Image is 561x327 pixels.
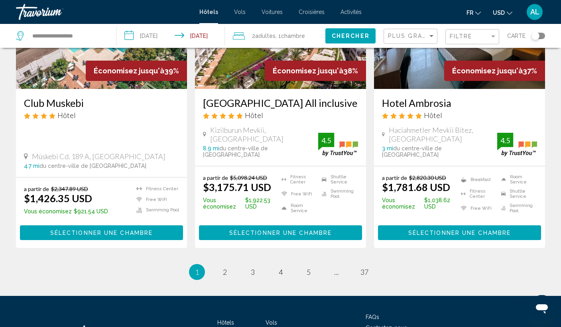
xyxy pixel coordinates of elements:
button: Sélectionner une chambre [378,225,541,240]
div: 5 star Hotel [382,111,537,120]
ins: $1,781.68 USD [382,181,450,193]
div: 4.5 [497,136,513,145]
span: Plus grandes économies [388,33,483,39]
li: Fitness Center [132,185,179,192]
li: Free WiFi [457,203,497,213]
li: Swimming Pool [497,203,537,213]
li: Room Service [497,174,537,185]
h3: [GEOGRAPHIC_DATA] All inclusive [203,97,358,109]
span: Sélectionner une chambre [50,230,153,236]
a: Travorium [16,4,191,20]
span: Hôtel [245,111,263,120]
img: trustyou-badge.svg [318,133,358,156]
span: 2 [223,268,227,276]
span: a partir de [24,185,49,192]
img: trustyou-badge.svg [497,133,537,156]
div: 5 star Hotel [203,111,358,120]
span: Vous économisez [382,197,422,210]
button: Check-in date: Aug 28, 2025 Check-out date: Sep 4, 2025 [116,24,225,48]
li: Free WiFi [132,196,179,203]
span: 8.9 mi [203,145,219,152]
p: $1,922.53 USD [203,197,278,210]
ins: $3,175.71 USD [203,181,271,193]
button: Filter [445,29,499,45]
del: $2,820.30 USD [409,174,446,181]
span: du centre-ville de [GEOGRAPHIC_DATA] [382,145,442,158]
a: Sélectionner une chambre [20,227,183,236]
li: Breakfast [457,174,497,185]
a: Hotel Ambrosia [382,97,537,109]
li: Swimming Pool [132,207,179,213]
a: Vols [266,319,277,326]
ins: $1,426.35 USD [24,192,92,204]
a: Croisières [299,9,325,15]
span: Économisez jusqu'à [273,67,343,75]
span: ... [334,268,339,276]
span: Vous économisez [24,208,72,215]
span: , 1 [276,30,305,41]
span: 3 [251,268,255,276]
span: 3 mi [382,145,393,152]
li: Room Service [278,203,318,213]
a: Club Muskebi [24,97,179,109]
mat-select: Sort by [388,33,435,40]
span: Kizilburun Mevkii, [GEOGRAPHIC_DATA] [210,126,318,143]
span: Hôtel [57,111,76,120]
li: Swimming Pool [318,189,358,199]
span: Chercher [332,33,370,39]
div: 4 star Hotel [24,111,179,120]
a: Vols [234,9,246,15]
button: Change currency [493,7,512,18]
button: User Menu [524,4,545,20]
li: Shuttle Service [497,189,537,199]
span: AL [530,8,539,16]
span: Adultes [255,33,276,39]
button: Sélectionner une chambre [20,225,183,240]
p: $1,038.62 USD [382,197,457,210]
p: $921.54 USD [24,208,108,215]
span: 1 [195,268,199,276]
span: a partir de [203,174,228,181]
a: Hôtels [199,9,218,15]
del: $2,347.89 USD [51,185,88,192]
li: Fitness Center [457,189,497,199]
li: Free WiFi [278,189,318,199]
a: Voitures [262,9,283,15]
span: 2 [252,30,276,41]
div: 39% [86,61,187,81]
button: Toggle map [526,32,545,39]
button: Travelers: 2 adults, 0 children [225,24,325,48]
span: Économisez jusqu'à [452,67,523,75]
div: 37% [444,61,545,81]
ul: Pagination [16,264,545,280]
span: Haciahmetler Mevkii Bitez, [GEOGRAPHIC_DATA] [389,126,497,143]
a: FAQs [366,314,379,320]
a: Activités [341,9,362,15]
span: 4 [279,268,283,276]
span: Économisez jusqu'à [94,67,164,75]
span: Filtre [450,33,472,39]
li: Shuttle Service [318,174,358,185]
span: USD [493,10,505,16]
button: Change language [467,7,481,18]
span: Müskebi Cd. 189 A, [GEOGRAPHIC_DATA] [32,152,165,161]
iframe: Bouton de lancement de la fenêtre de messagerie [529,295,555,321]
span: du centre-ville de [GEOGRAPHIC_DATA] [203,145,268,158]
span: a partir de [382,174,407,181]
span: Sélectionner une chambre [408,230,511,236]
a: Sélectionner une chambre [378,227,541,236]
del: $5,098.24 USD [230,174,267,181]
div: 4.5 [318,136,334,145]
div: 38% [265,61,366,81]
span: Sélectionner une chambre [229,230,332,236]
button: Chercher [325,28,376,43]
